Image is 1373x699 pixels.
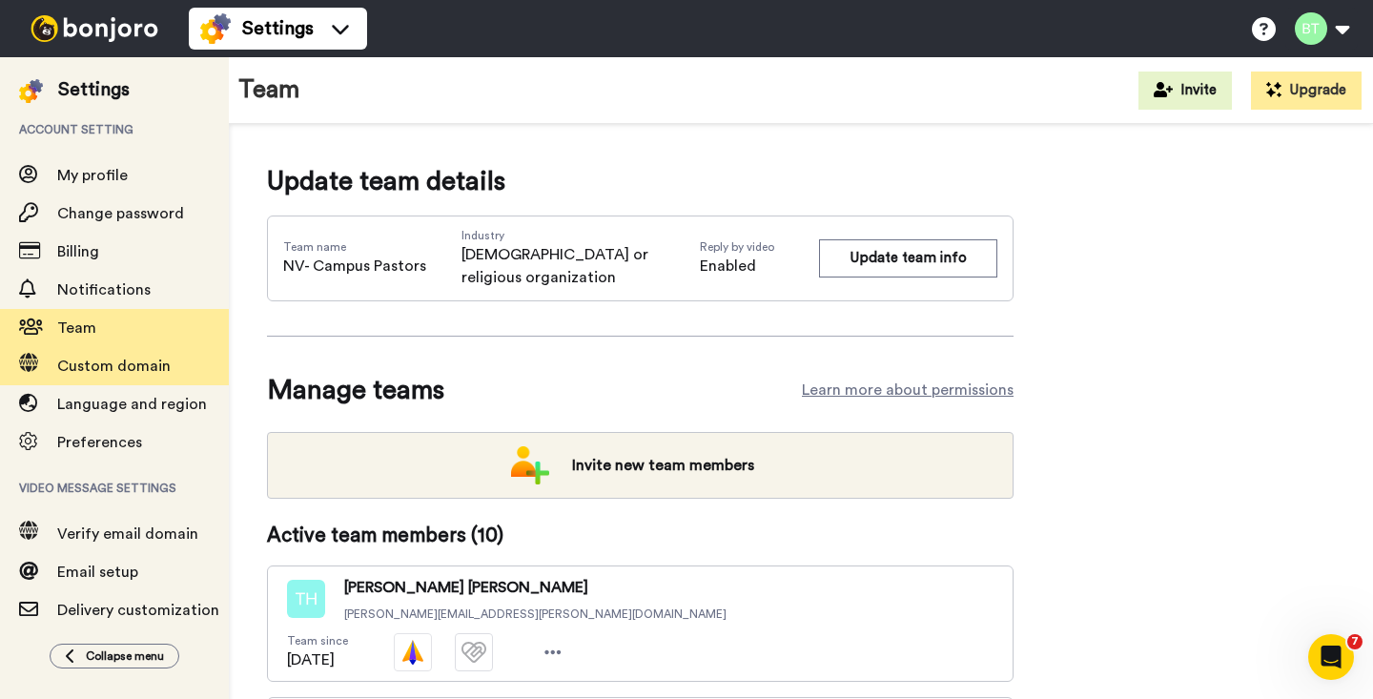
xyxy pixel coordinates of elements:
[819,239,997,277] button: Update team info
[57,359,171,374] span: Custom domain
[50,644,179,668] button: Collapse menu
[287,648,348,671] span: [DATE]
[461,243,700,289] span: [DEMOGRAPHIC_DATA] or religious organization
[511,446,549,484] img: add-team.png
[461,228,700,243] span: Industry
[700,239,819,255] span: Reply by video
[57,526,198,542] span: Verify email domain
[344,576,727,599] span: [PERSON_NAME] [PERSON_NAME]
[57,282,151,298] span: Notifications
[58,76,130,103] div: Settings
[1138,72,1232,110] button: Invite
[557,446,769,484] span: Invite new team members
[57,435,142,450] span: Preferences
[455,633,493,671] img: tm-plain.svg
[57,565,138,580] span: Email setup
[287,580,325,618] img: th.png
[283,255,426,278] span: NV- Campus Pastors
[287,633,348,648] span: Team since
[700,255,819,278] span: Enabled
[23,15,166,42] img: bj-logo-header-white.svg
[200,13,231,44] img: settings-colored.svg
[394,633,432,671] img: vm-color.svg
[242,15,314,42] span: Settings
[19,79,43,103] img: settings-colored.svg
[57,397,207,412] span: Language and region
[57,603,219,618] span: Delivery customization
[283,239,426,255] span: Team name
[238,76,300,104] h1: Team
[802,379,1014,401] a: Learn more about permissions
[1251,72,1362,110] button: Upgrade
[267,162,1014,200] span: Update team details
[1308,634,1354,680] iframe: Intercom live chat
[57,320,96,336] span: Team
[57,244,99,259] span: Billing
[57,168,128,183] span: My profile
[57,206,184,221] span: Change password
[267,371,444,409] span: Manage teams
[267,522,503,550] span: Active team members ( 10 )
[344,606,727,622] span: [PERSON_NAME][EMAIL_ADDRESS][PERSON_NAME][DOMAIN_NAME]
[1347,634,1363,649] span: 7
[86,648,164,664] span: Collapse menu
